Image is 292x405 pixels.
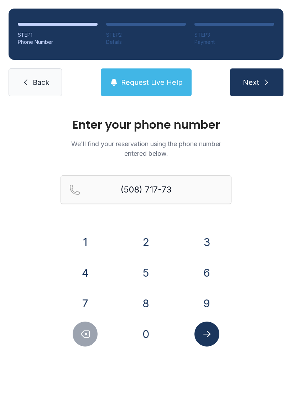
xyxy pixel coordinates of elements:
button: 2 [134,230,158,255]
button: 6 [194,260,219,285]
p: We'll find your reservation using the phone number entered below. [61,139,231,158]
button: Submit lookup form [194,322,219,347]
div: STEP 2 [106,31,186,39]
div: STEP 1 [18,31,98,39]
button: 3 [194,230,219,255]
span: Request Live Help [121,77,183,87]
h1: Enter your phone number [61,119,231,130]
div: Payment [194,39,274,46]
button: 8 [134,291,158,316]
div: Phone Number [18,39,98,46]
span: Next [243,77,259,87]
div: Details [106,39,186,46]
button: Delete number [73,322,98,347]
input: Reservation phone number [61,175,231,204]
button: 5 [134,260,158,285]
button: 1 [73,230,98,255]
span: Back [33,77,49,87]
div: STEP 3 [194,31,274,39]
button: 0 [134,322,158,347]
button: 4 [73,260,98,285]
button: 9 [194,291,219,316]
button: 7 [73,291,98,316]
